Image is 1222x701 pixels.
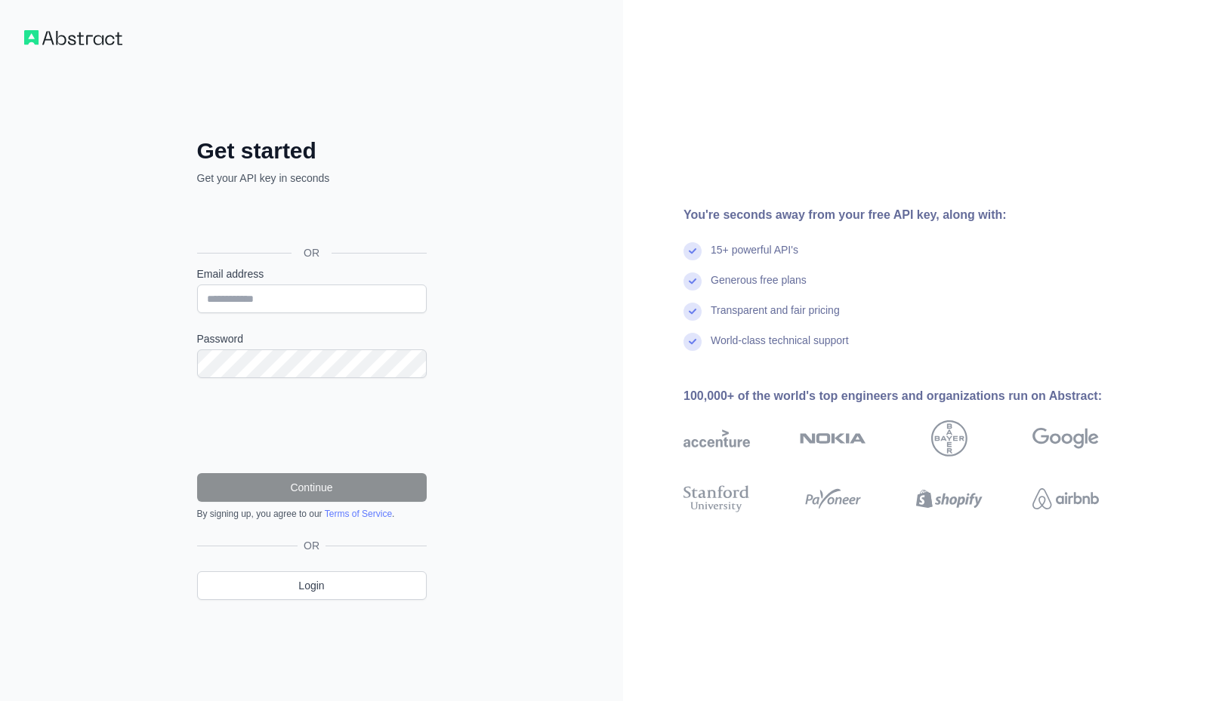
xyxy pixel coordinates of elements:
img: nokia [800,420,866,457]
div: You're seconds away from your free API key, along with: [684,206,1147,224]
label: Email address [197,266,427,281]
img: shopify [916,482,983,515]
span: OR [298,538,326,553]
div: By signing up, you agree to our . [197,508,427,520]
div: 15+ powerful API's [711,242,798,272]
div: World-class technical support [711,333,849,363]
iframe: reCAPTCHA [197,396,427,455]
img: check mark [684,303,702,321]
img: check mark [684,242,702,260]
img: airbnb [1032,482,1099,515]
button: Continue [197,473,427,502]
div: Generous free plans [711,272,807,303]
div: 100,000+ of the world's top engineers and organizations run on Abstract: [684,387,1147,405]
label: Password [197,331,427,346]
p: Get your API key in seconds [197,171,427,186]
img: check mark [684,272,702,291]
img: accenture [684,420,750,457]
a: Terms of Service [325,509,392,519]
img: bayer [931,420,967,457]
img: stanford university [684,482,750,515]
div: Transparent and fair pricing [711,303,840,333]
img: check mark [684,333,702,351]
img: Workflow [24,30,122,45]
a: Login [197,571,427,600]
img: payoneer [800,482,866,515]
h2: Get started [197,137,427,164]
iframe: Sign in with Google Button [190,202,431,235]
img: google [1032,420,1099,457]
span: OR [292,245,332,260]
